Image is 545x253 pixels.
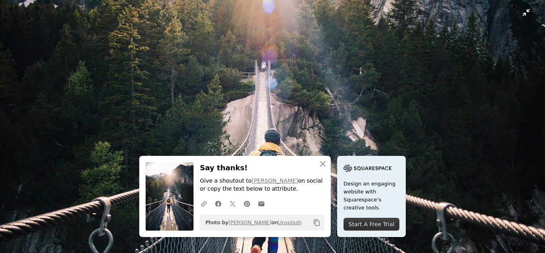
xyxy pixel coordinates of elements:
[344,180,399,212] span: Design an engaging website with Squarespace’s creative tools.
[344,218,399,231] div: Start A Free Trial
[228,219,271,225] a: [PERSON_NAME]
[344,162,391,174] img: file-1705255347840-230a6ab5bca9image
[211,195,225,211] a: Share on Facebook
[310,216,324,229] button: Copy to clipboard
[240,195,254,211] a: Share on Pinterest
[278,219,301,225] a: Unsplash
[201,216,302,229] span: Photo by on
[337,156,406,237] a: Design an engaging website with Squarespace’s creative tools.Start A Free Trial
[200,162,324,174] h3: Say thanks!
[200,177,324,193] p: Give a shoutout to on social or copy the text below to attribute.
[252,177,298,184] a: [PERSON_NAME]
[225,195,240,211] a: Share on Twitter
[254,195,269,211] a: Share over email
